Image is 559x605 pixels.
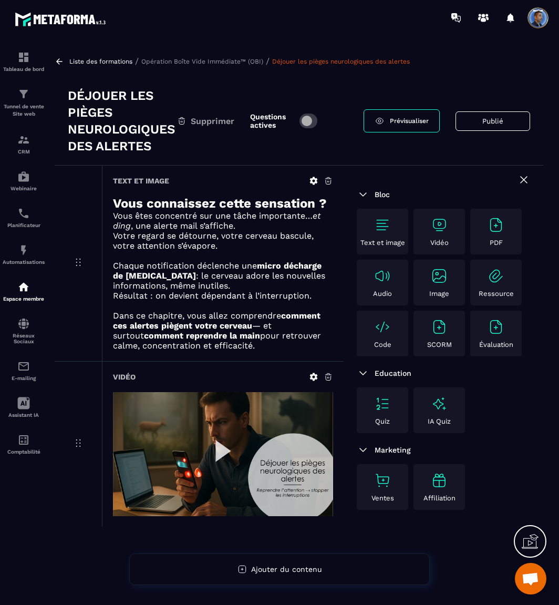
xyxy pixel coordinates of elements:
[429,290,449,298] p: Image
[3,222,45,228] p: Planificateur
[3,449,45,455] p: Comptabilité
[3,199,45,236] a: schedulerschedulerPlanificateur
[113,211,320,231] em: et ding
[357,188,369,201] img: arrow-down
[374,319,391,335] img: text-image no-wrap
[3,389,45,426] a: Assistant IA
[428,417,451,425] p: IA Quiz
[3,149,45,155] p: CRM
[3,352,45,389] a: emailemailE-mailing
[375,369,411,377] span: Education
[135,56,139,66] span: /
[374,472,391,489] img: text-image no-wrap
[374,341,391,348] p: Code
[431,319,448,335] img: text-image no-wrap
[3,412,45,418] p: Assistant IA
[113,196,327,211] strong: Vous connaissez cette sensation ?
[375,446,411,454] span: Marketing
[17,134,30,146] img: formation
[113,261,322,281] strong: micro décharge de [MEDICAL_DATA]
[490,239,503,247] p: PDF
[113,231,333,251] p: Votre regard se détourne, votre cerveau bascule, votre attention s’évapore.
[479,341,513,348] p: Évaluation
[423,494,456,502] p: Affiliation
[357,444,369,456] img: arrow-down
[251,565,322,573] span: Ajouter du contenu
[431,472,448,489] img: text-image
[390,117,429,125] span: Prévisualiser
[250,112,294,129] label: Questions actives
[374,268,391,284] img: text-image no-wrap
[17,434,30,446] img: accountant
[3,333,45,344] p: Réseaux Sociaux
[3,43,45,80] a: formationformationTableau de bord
[3,259,45,265] p: Automatisations
[17,317,30,330] img: social-network
[373,290,392,298] p: Audio
[3,310,45,352] a: social-networksocial-networkRéseaux Sociaux
[17,51,30,64] img: formation
[17,207,30,220] img: scheduler
[3,186,45,191] p: Webinaire
[430,239,449,247] p: Vidéo
[3,162,45,199] a: automationsautomationsWebinaire
[3,103,45,118] p: Tunnel de vente Site web
[113,311,333,351] p: Dans ce chapitre, vous allez comprendre — et surtout pour retrouver calme, concentration et effic...
[113,291,333,301] p: Résultat : on devient dépendant à l’interruption.
[144,331,260,341] strong: comment reprendre la main
[374,395,391,412] img: text-image no-wrap
[113,211,333,231] p: Vous êtes concentré sur une tâche importante… , une alerte mail s’affiche.
[488,319,504,335] img: text-image no-wrap
[141,58,263,65] a: Opération Boîte Vide Immédiate™ (OBI)
[113,392,333,516] img: thumbnail
[456,111,530,131] button: Publié
[17,88,30,100] img: formation
[113,177,169,185] h6: Text et image
[3,426,45,463] a: accountantaccountantComptabilité
[488,268,504,284] img: text-image no-wrap
[191,116,234,126] span: Supprimer
[431,395,448,412] img: text-image
[364,109,440,132] a: Prévisualiser
[113,311,320,331] strong: comment ces alertes piègent votre cerveau
[69,58,132,65] a: Liste des formations
[431,268,448,284] img: text-image no-wrap
[431,217,448,233] img: text-image no-wrap
[68,87,177,155] h3: Déjouer les pièges neurologiques des alertes
[479,290,514,298] p: Ressource
[375,190,390,199] span: Bloc
[3,126,45,162] a: formationformationCRM
[113,261,333,291] p: Chaque notification déclenche une : le cerveau adore les nouvelles informations, même inutiles.
[371,494,394,502] p: Ventes
[3,66,45,72] p: Tableau de bord
[515,563,546,594] div: Ouvrir le chat
[17,360,30,373] img: email
[375,417,390,425] p: Quiz
[17,170,30,183] img: automations
[3,236,45,273] a: automationsautomationsAutomatisations
[17,281,30,293] img: automations
[360,239,405,247] p: Text et image
[3,296,45,302] p: Espace membre
[272,58,410,65] a: Déjouer les pièges neurologiques des alertes
[15,9,109,29] img: logo
[3,273,45,310] a: automationsautomationsEspace membre
[488,217,504,233] img: text-image no-wrap
[113,373,136,381] h6: Vidéo
[357,367,369,380] img: arrow-down
[374,217,391,233] img: text-image no-wrap
[3,80,45,126] a: formationformationTunnel de vente Site web
[17,244,30,257] img: automations
[266,56,270,66] span: /
[427,341,452,348] p: SCORM
[3,375,45,381] p: E-mailing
